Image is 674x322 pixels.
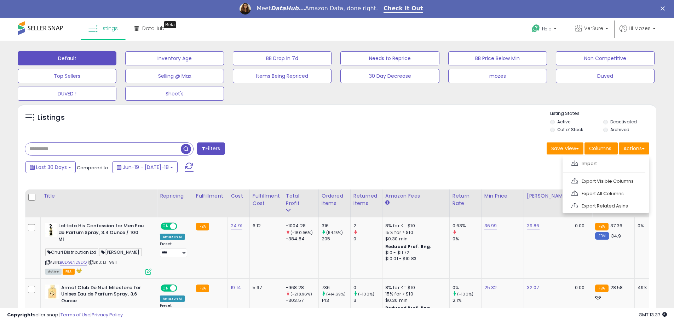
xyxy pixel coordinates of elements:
div: Ordered Items [322,192,347,207]
button: Inventory Age [125,51,224,65]
div: 49% [638,285,661,291]
img: Profile image for Georgie [240,3,251,14]
button: Columns [584,142,618,154]
small: (-218.96%) [290,291,312,297]
small: FBA [196,223,209,230]
span: Help [542,26,552,32]
small: Amazon Fees. [385,200,390,206]
button: mozes [448,69,547,83]
a: 24.91 [231,222,242,229]
button: Items Being Repriced [233,69,332,83]
div: 3 [353,297,382,304]
small: FBA [196,285,209,292]
div: $10.01 - $10.83 [385,256,444,262]
label: Archived [610,127,629,133]
div: 0.00 [575,285,587,291]
span: 28.58 [610,284,623,291]
a: Hi Mozes [620,25,656,41]
button: BB Price Below Min [448,51,547,65]
div: 8% for <= $10 [385,223,444,229]
span: Churi Distribution Ltd [45,248,98,256]
div: -1004.28 [286,223,318,229]
div: 2 [353,223,382,229]
div: Total Profit [286,192,316,207]
span: FBA [63,269,75,275]
div: Fulfillment [196,192,225,200]
div: 205 [322,236,350,242]
button: Save View [547,142,583,154]
button: BB Drop in 7d [233,51,332,65]
span: VerSure [584,25,603,32]
a: 36.99 [484,222,497,229]
span: OFF [176,285,188,291]
div: 15% for > $10 [385,291,444,297]
span: | SKU: LT-9911 [88,259,117,265]
div: [PERSON_NAME] [527,192,569,200]
i: DataHub... [271,5,305,12]
strong: Copyright [7,311,33,318]
a: Export All Columns [566,188,644,199]
small: (-100%) [457,291,473,297]
div: Amazon Fees [385,192,447,200]
button: Filters [197,142,225,155]
b: Reduced Prof. Rng. [385,305,432,311]
span: [PERSON_NAME] [99,248,142,256]
span: ON [161,223,170,229]
div: $0.30 min [385,297,444,304]
b: Reduced Prof. Rng. [385,244,432,250]
span: Jun-19 - [DATE]-18 [123,164,169,171]
div: 0% [638,223,661,229]
div: Close [661,6,668,11]
div: 0 [353,285,382,291]
div: 5.97 [253,285,277,291]
span: Hi Mozes [629,25,651,32]
span: 34.9 [611,233,621,239]
img: 31tyKcEL5iL._SL40_.jpg [45,285,59,299]
small: (54.15%) [326,230,343,235]
a: B0DGLN29DQ [60,259,87,265]
div: Repricing [160,192,190,200]
a: 39.86 [527,222,540,229]
label: Deactivated [610,119,637,125]
a: DataHub [129,18,170,39]
div: Cost [231,192,247,200]
img: 31324z9XYpL._SL40_.jpg [45,223,57,237]
span: Compared to: [77,164,109,171]
small: (-160.96%) [290,230,313,235]
a: 25.32 [484,284,497,291]
button: Selling @ Max [125,69,224,83]
a: Import [566,158,644,169]
div: -384.84 [286,236,318,242]
div: 736 [322,285,350,291]
a: Listings [83,18,123,39]
div: 0% [453,236,481,242]
span: ON [161,285,170,291]
h5: Listings [38,113,65,123]
a: Privacy Policy [92,311,123,318]
i: hazardous material [75,268,82,273]
span: 37.36 [610,222,623,229]
a: Export Visible Columns [566,176,644,187]
a: Help [526,19,564,41]
div: Meet Amazon Data, done right. [257,5,378,12]
a: Terms of Use [61,311,91,318]
label: Active [557,119,570,125]
small: (-100%) [358,291,374,297]
a: 19.14 [231,284,241,291]
div: Preset: [160,303,188,319]
div: $10 - $11.72 [385,250,444,256]
span: Last 30 Days [36,164,67,171]
div: Return Rate [453,192,478,207]
div: 0.63% [453,223,481,229]
button: Last 30 Days [25,161,76,173]
div: 143 [322,297,350,304]
div: 8% for <= $10 [385,285,444,291]
b: Lattafa His Confession for Men Eau de Parfum Spray, 3.4 Ounce / 100 Ml [58,223,144,244]
b: Armaf Club De Nuit Milestone for Unisex Eau de Parfum Spray, 3.6 Ounce [61,285,147,306]
label: Out of Stock [557,127,583,133]
div: 0 [353,236,382,242]
span: DataHub [142,25,165,32]
p: Listing States: [550,110,656,117]
span: 2025-08-18 13:37 GMT [639,311,667,318]
i: Get Help [531,24,540,33]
